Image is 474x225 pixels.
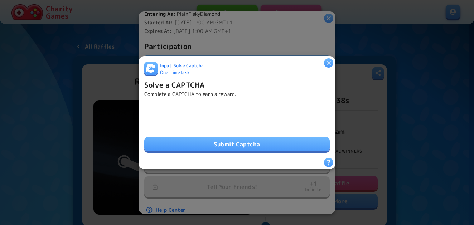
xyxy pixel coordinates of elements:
p: Complete a CAPTCHA to earn a reward. [144,90,236,97]
h6: Solve a CAPTCHA [144,79,204,90]
iframe: reCAPTCHA [144,103,253,131]
button: Submit Captcha [144,137,330,151]
span: Input - Solve Captcha [160,63,204,69]
span: One Time Task [160,69,190,76]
